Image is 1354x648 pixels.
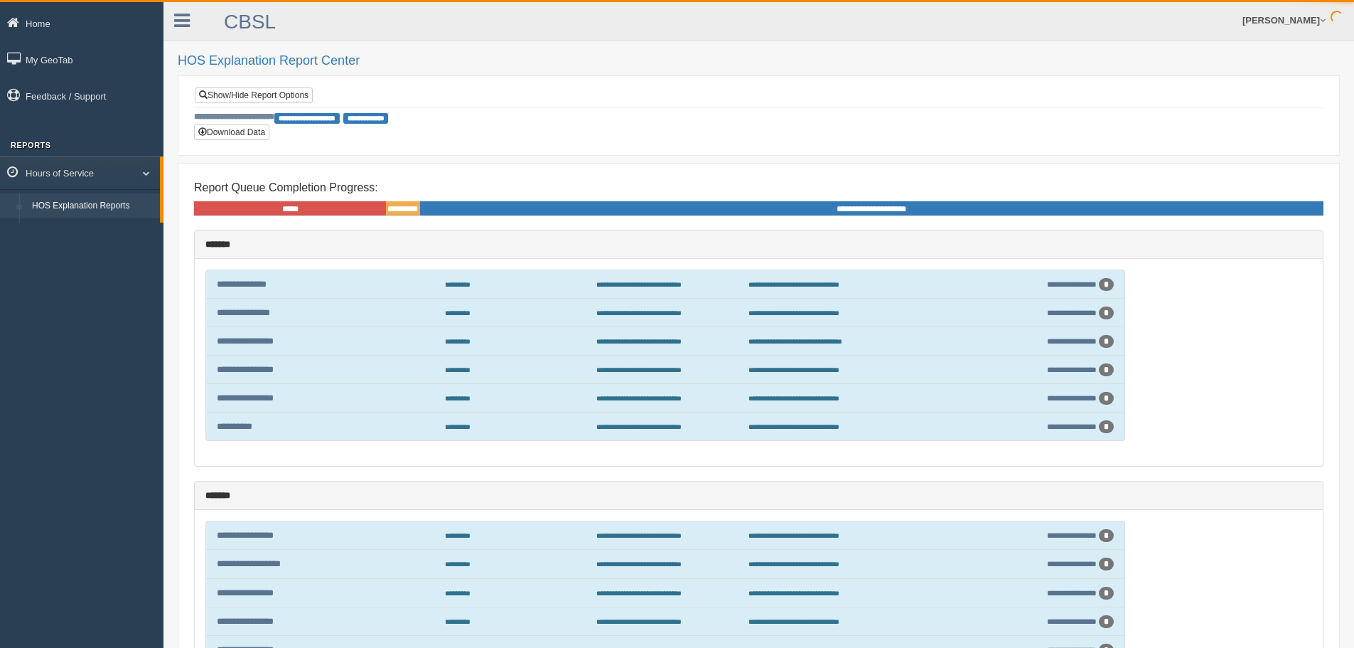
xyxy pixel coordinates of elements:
[178,54,1340,68] h2: HOS Explanation Report Center
[195,87,313,103] a: Show/Hide Report Options
[26,193,160,219] a: HOS Explanation Reports
[194,181,1323,194] h4: Report Queue Completion Progress:
[194,124,269,140] button: Download Data
[26,218,160,244] a: HOS Violation Audit Reports
[224,11,276,33] a: CBSL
